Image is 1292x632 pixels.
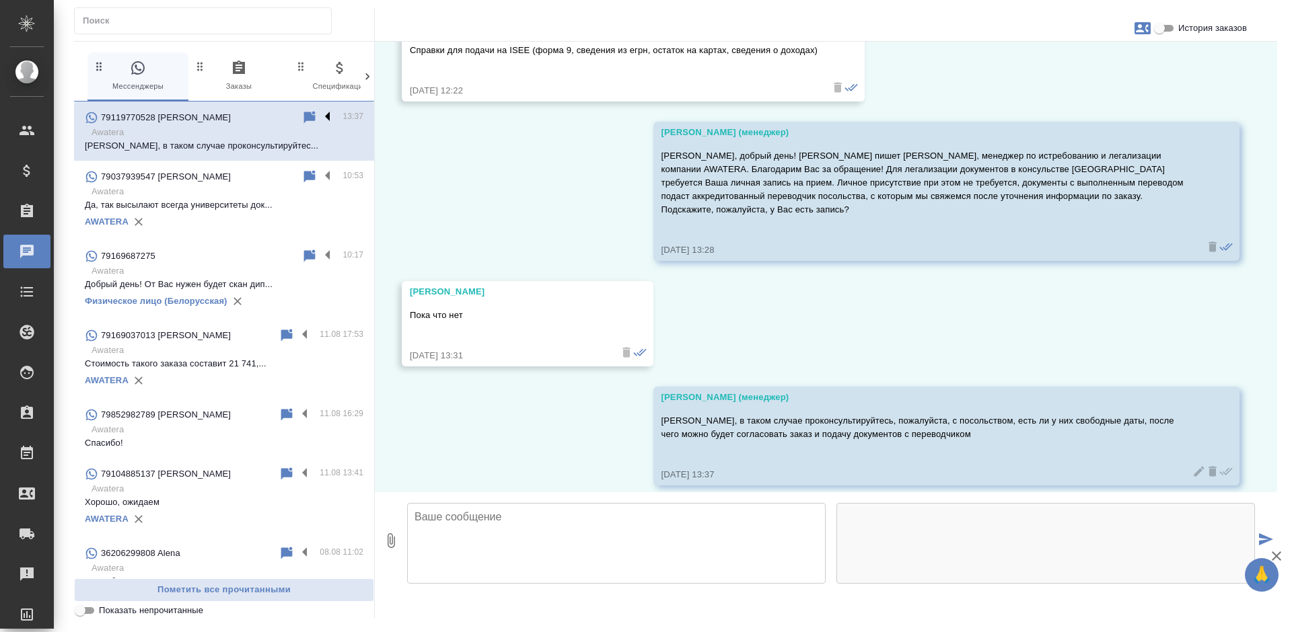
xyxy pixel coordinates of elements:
span: Мессенджеры [93,60,183,93]
p: 79169037013 [PERSON_NAME] [101,329,231,342]
div: Пометить непрочитанным [279,466,295,482]
p: [PERSON_NAME], в таком случае проконсультируйтесь, пожалуйста, с посольством, есть ли у них свобо... [661,414,1193,441]
div: [PERSON_NAME] [410,285,606,299]
span: История заказов [1178,22,1247,35]
div: [DATE] 12:22 [410,84,818,97]
div: 36206299808 Alena08.08 11:02AwateraСпасибо!Физическое лицо (Таганка) [74,537,374,617]
p: 11.08 16:29 [320,407,363,420]
p: Стоимость такого заказа составит 21 741,... [85,357,363,370]
button: Пометить все прочитанными [74,578,374,602]
p: Справки для подачи на ISEE (форма 9, сведения из егрн, остаток на картах, сведения о доходах) [410,44,818,57]
p: Спасибо! [85,575,363,588]
button: Удалить привязку [129,212,149,232]
div: Пометить непрочитанным [279,545,295,561]
p: Спасибо! [85,436,363,450]
div: Пометить непрочитанным [301,169,318,185]
p: 11.08 17:53 [320,327,363,341]
div: [DATE] 13:28 [661,243,1193,257]
p: Хорошо, ожидаем [85,496,363,509]
div: [DATE] 13:37 [661,468,1193,481]
span: Спецификации [295,60,385,93]
svg: Зажми и перетащи, чтобы поменять порядок вкладок [295,60,308,73]
p: Awatera [92,344,363,357]
p: 79119770528 [PERSON_NAME] [101,111,231,124]
div: Пометить непрочитанным [279,407,295,423]
div: [PERSON_NAME] (менеджер) [661,391,1193,404]
p: 36206299808 Alena [101,547,180,560]
div: [DATE] 13:31 [410,349,606,362]
a: Физическое лицо (Белорусская) [85,296,227,306]
input: Поиск [83,11,331,30]
p: Пока что нет [410,309,606,322]
p: Да, так высылают всегда университеты док... [85,198,363,212]
p: Awatera [92,482,363,496]
p: Awatera [92,185,363,198]
div: 79104885137 [PERSON_NAME]11.08 13:41AwateraХорошо, ожидаемAWATERA [74,458,374,537]
div: 79119770528 [PERSON_NAME]13:37Awatera[PERSON_NAME], в таком случае проконсультируйтес... [74,102,374,161]
div: Пометить непрочитанным [301,110,318,126]
p: [PERSON_NAME], добрый день! [PERSON_NAME] пишет [PERSON_NAME], менеджер по истребованию и легализ... [661,149,1193,216]
div: 7916968727510:17AwateraДобрый день! От Вас нужен будет скан дип...Физическое лицо (Белорусская) [74,240,374,319]
div: 79169037013 [PERSON_NAME]11.08 17:53AwateraСтоимость такого заказа составит 21 741,...AWATERA [74,319,374,399]
p: 79169687275 [101,249,155,263]
p: Awatera [92,423,363,436]
p: 10:17 [343,248,363,262]
button: Удалить привязку [129,370,149,391]
p: 79037939547 [PERSON_NAME] [101,170,231,184]
p: 08.08 11:02 [320,545,363,559]
a: AWATERA [85,216,129,227]
p: Добрый день! От Вас нужен будет скан дип... [85,278,363,291]
p: Awatera [92,264,363,278]
span: Пометить все прочитанными [81,582,367,598]
p: 79104885137 [PERSON_NAME] [101,467,231,481]
button: Удалить привязку [227,291,248,311]
div: [PERSON_NAME] (менеджер) [661,126,1193,139]
p: 13:37 [343,110,363,123]
button: Заявки [1126,12,1159,44]
span: 🙏 [1250,561,1273,589]
a: AWATERA [85,375,129,385]
a: AWATERA [85,514,129,524]
p: Awatera [92,561,363,575]
span: Показать непрочитанные [99,604,203,617]
p: 79852982789 [PERSON_NAME] [101,408,231,422]
span: Заказы [194,60,284,93]
p: Awatera [92,126,363,139]
button: 🙏 [1245,558,1279,592]
svg: Зажми и перетащи, чтобы поменять порядок вкладок [194,60,207,73]
div: 79852982789 [PERSON_NAME]11.08 16:29AwateraСпасибо! [74,399,374,458]
svg: Зажми и перетащи, чтобы поменять порядок вкладок [93,60,106,73]
div: 79037939547 [PERSON_NAME]10:53AwateraДа, так высылают всегда университеты док...AWATERA [74,161,374,240]
p: 11.08 13:41 [320,466,363,479]
p: 10:53 [343,169,363,182]
div: Пометить непрочитанным [301,248,318,264]
button: Удалить привязку [129,509,149,529]
p: [PERSON_NAME], в таком случае проконсультируйтес... [85,139,363,153]
div: Пометить непрочитанным [279,327,295,344]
